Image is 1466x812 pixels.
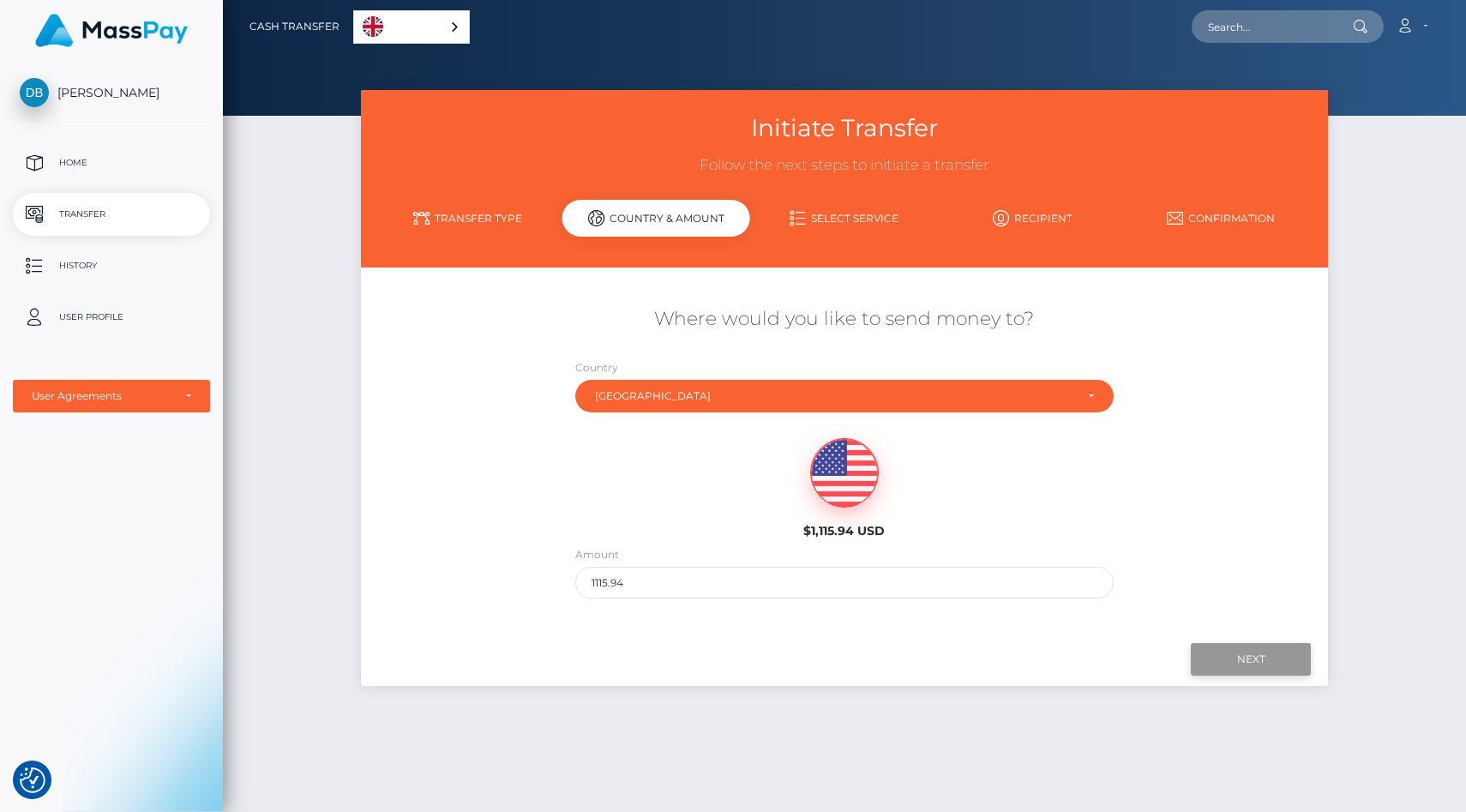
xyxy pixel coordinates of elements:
[562,200,750,237] div: Country & Amount
[1191,643,1311,676] input: Next
[939,203,1127,233] a: Recipient
[575,360,618,376] label: Country
[353,10,470,44] div: Language
[354,11,469,43] a: English
[575,567,1114,598] input: Amount to send in USD (Maximum: 1115.94)
[20,150,203,176] p: Home
[374,155,1315,176] h3: Follow the next steps to initiate a transfer
[13,85,210,100] span: [PERSON_NAME]
[13,193,210,236] a: Transfer
[13,296,210,339] a: User Profile
[13,141,210,184] a: Home
[249,9,339,45] a: Cash Transfer
[575,547,619,562] label: Amount
[750,203,939,233] a: Select Service
[20,767,45,793] button: Consent Preferences
[723,524,965,538] h6: $1,115.94 USD
[32,389,172,403] div: User Agreements
[35,14,188,47] img: MassPay
[353,10,470,44] aside: Language selected: English
[20,304,203,330] p: User Profile
[575,380,1114,412] button: Russia
[374,203,562,233] a: Transfer Type
[20,253,203,279] p: History
[374,306,1315,333] h5: Where would you like to send money to?
[20,767,45,793] img: Revisit consent button
[595,389,1074,403] div: [GEOGRAPHIC_DATA]
[1127,203,1315,233] a: Confirmation
[13,244,210,287] a: History
[374,111,1315,145] h3: Initiate Transfer
[811,439,878,508] img: USD.png
[20,201,203,227] p: Transfer
[13,380,210,412] button: User Agreements
[1192,10,1353,43] input: Search...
